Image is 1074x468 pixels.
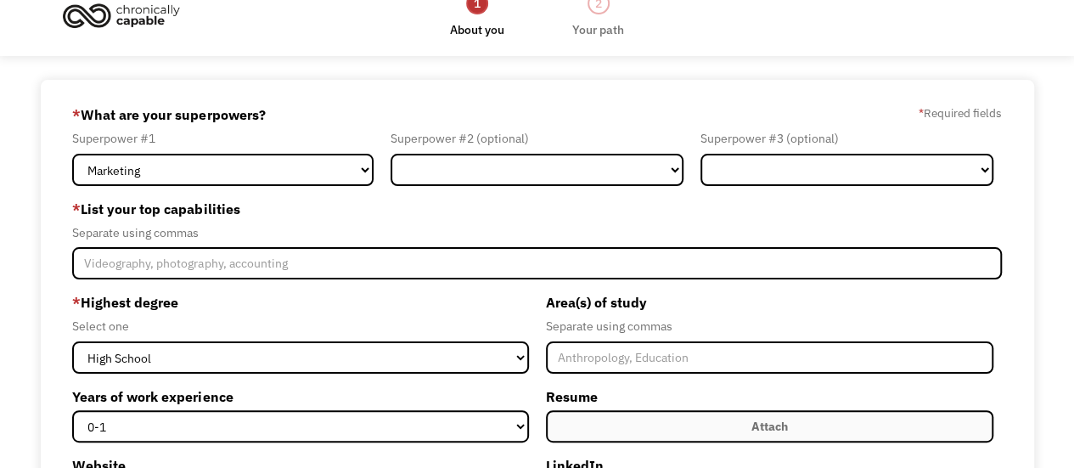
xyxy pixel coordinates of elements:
div: About you [450,20,504,40]
label: List your top capabilities [72,195,1001,223]
input: Videography, photography, accounting [72,247,1001,279]
label: Required fields [919,103,1002,123]
div: Superpower #1 [72,128,374,149]
label: Area(s) of study [546,289,993,316]
div: Select one [72,316,528,336]
label: Highest degree [72,289,528,316]
input: Anthropology, Education [546,341,993,374]
label: What are your superpowers? [72,101,265,128]
div: Separate using commas [546,316,993,336]
div: Separate using commas [72,223,1001,243]
div: Attach [751,416,788,437]
div: Superpower #2 (optional) [391,128,683,149]
label: Years of work experience [72,383,528,410]
div: Superpower #3 (optional) [700,128,993,149]
label: Resume [546,383,993,410]
label: Attach [546,410,993,443]
div: Your path [572,20,624,40]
